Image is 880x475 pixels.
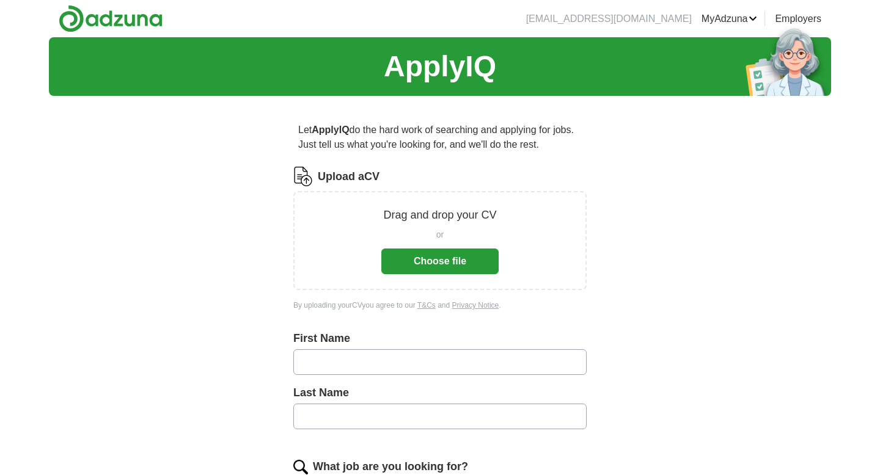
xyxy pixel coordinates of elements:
img: search.png [293,460,308,474]
a: T&Cs [417,301,436,310]
p: Let do the hard work of searching and applying for jobs. Just tell us what you're looking for, an... [293,118,587,157]
img: Adzuna logo [59,5,163,32]
label: What job are you looking for? [313,459,468,475]
h1: ApplyIQ [384,45,496,89]
div: By uploading your CV you agree to our and . [293,300,587,311]
a: Privacy Notice [452,301,499,310]
a: Employers [775,12,821,26]
a: MyAdzuna [702,12,758,26]
span: or [436,228,444,241]
label: First Name [293,330,587,347]
label: Upload a CV [318,169,380,185]
p: Drag and drop your CV [383,207,496,223]
label: Last Name [293,385,587,401]
li: [EMAIL_ADDRESS][DOMAIN_NAME] [526,12,692,26]
strong: ApplyIQ [312,125,349,135]
img: CV Icon [293,167,313,186]
button: Choose file [381,248,499,274]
